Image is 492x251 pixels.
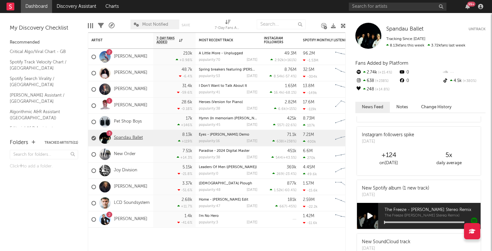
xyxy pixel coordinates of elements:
div: 8.13k [182,133,192,137]
div: ( ) [274,107,296,111]
div: 8.73M [303,116,315,121]
span: 7-Day Fans Added [157,36,177,44]
span: 6.6k [278,107,286,111]
div: 6.6M [303,149,313,153]
div: popularity: 48 [199,188,221,192]
a: [PERSON_NAME] [114,217,147,222]
a: Spandau Ballet [386,26,424,33]
svg: Chart title [332,130,362,146]
a: Paradise - 2024 Digital Master [199,149,250,153]
div: -- [442,68,485,77]
svg: Chart title [332,98,362,114]
div: -119k [303,107,316,111]
div: ( ) [275,204,296,208]
input: Search for folders... [10,150,78,159]
div: popularity: 0 [199,172,218,176]
div: popularity: 47 [199,205,220,208]
div: ( ) [270,90,296,95]
div: [DATE] [247,172,257,176]
div: [DATE] [247,221,257,224]
div: popularity: 70 [199,58,220,62]
div: -22.2k [303,205,318,209]
span: 8.13k fans this week [386,44,424,47]
div: Instagram Followers [264,36,287,44]
a: Spandau Ballet [114,135,143,141]
div: Edit Columns [88,16,93,35]
span: +380 % [462,79,476,83]
a: Spring breakers featuring [PERSON_NAME] [199,68,271,72]
span: Spandau Ballet [386,26,424,32]
div: 7.21M [303,133,314,137]
div: -51.6 % [178,188,192,192]
div: Most Recent Track [199,38,248,42]
div: 7-Day Fans Added (7-Day Fans Added) [215,24,241,32]
span: +238 % [284,140,295,143]
div: popularity: 45 [199,123,220,127]
div: +146 % [177,123,192,127]
div: ( ) [269,74,296,78]
div: 107k [303,123,315,127]
span: -68.1 % [284,91,295,95]
span: -45 % [287,205,295,208]
div: I'm No Hero [199,214,257,218]
div: 49.3M [284,51,296,56]
input: Search... [257,20,306,29]
span: The Freeze ([PERSON_NAME] Stereo Remix) [385,214,481,218]
button: Notes [390,102,415,112]
span: 16.4k [274,91,283,95]
a: I'm No Hero [199,214,219,218]
div: [DATE] [247,156,257,159]
input: Search for artists [349,3,446,11]
a: A Little More - Unplugged [199,52,243,55]
div: ( ) [270,188,296,192]
div: +119 % [178,139,192,143]
div: Instagram followers spike [362,132,414,139]
a: Leaders Of Men ([PERSON_NAME]) [199,165,257,169]
div: ( ) [271,155,296,160]
div: 99 + [467,2,475,7]
span: The Freeze - [PERSON_NAME] Stereo Remix [385,206,481,214]
div: Eyes - Gentry Demo [199,133,257,137]
div: popularity: 16 [199,139,220,143]
div: 638 [355,77,399,85]
div: 400k [303,139,316,144]
div: 3.37k [182,181,192,186]
button: Tracked Artists(11) [45,141,78,144]
div: +0.98 % [176,58,192,62]
div: 1.4k [184,214,192,218]
span: Most Notified [142,22,168,27]
a: [PERSON_NAME] [114,184,147,190]
div: A&R Pipeline [109,16,115,35]
div: 2.68k [182,198,192,202]
div: Heroes (Version for Piano) [199,100,257,104]
div: My Discovery Checklist [10,24,78,32]
div: -304k [303,74,317,79]
div: [DATE] [362,139,414,145]
div: 1.65M [285,84,296,88]
svg: Chart title [332,49,362,65]
div: ( ) [272,172,296,176]
span: +14.8 % [374,88,389,91]
div: Spotify Monthly Listeners [303,38,352,42]
a: I Don't Want to Talk About It [199,84,247,88]
div: [DATE] [247,58,257,62]
span: 8.54k [274,75,283,78]
div: 7.51k [183,149,192,153]
div: 7-Day Fans Added (7-Day Fans Added) [215,16,241,35]
span: 3.72k fans last week [386,44,465,47]
svg: Chart title [332,65,362,81]
div: popularity: 38 [199,156,220,159]
div: New SoundCloud track [362,239,410,245]
div: Gospel Plough [199,182,257,185]
div: 17k [186,116,192,121]
div: 248 [355,85,399,94]
div: A Little More - Unplugged [199,52,257,55]
div: +11.7 % [177,204,192,208]
div: -11.6k [303,221,317,225]
svg: Chart title [332,211,362,228]
div: 2.59M [303,198,315,202]
a: Algorithmic A&R Assistant ([GEOGRAPHIC_DATA]) [10,108,72,122]
div: -0.18 % [177,107,192,111]
button: Change History [415,102,458,112]
div: [DATE] [247,91,257,94]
